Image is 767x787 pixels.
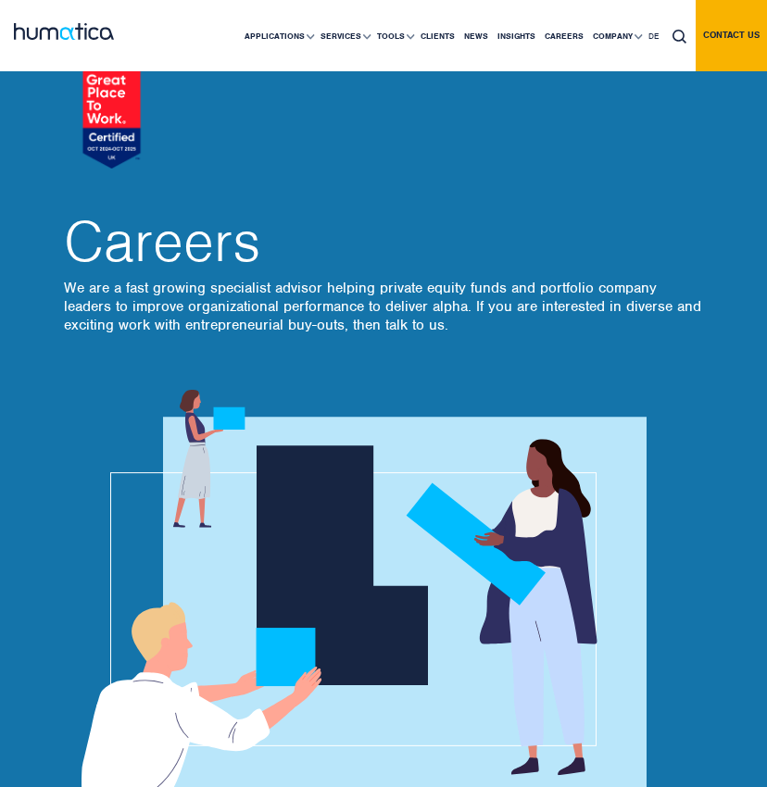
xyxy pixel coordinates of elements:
img: logo [14,23,114,40]
a: Company [588,1,644,71]
p: We are a fast growing specialist advisor helping private equity funds and portfolio company leade... [64,279,703,334]
span: DE [648,31,659,42]
img: search_icon [673,30,686,44]
a: Insights [493,1,540,71]
a: Applications [240,1,316,71]
a: News [459,1,493,71]
a: Services [316,1,372,71]
a: Careers [540,1,588,71]
a: Clients [416,1,459,71]
h2: Careers [64,214,703,269]
a: Tools [372,1,416,71]
a: DE [644,1,663,71]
